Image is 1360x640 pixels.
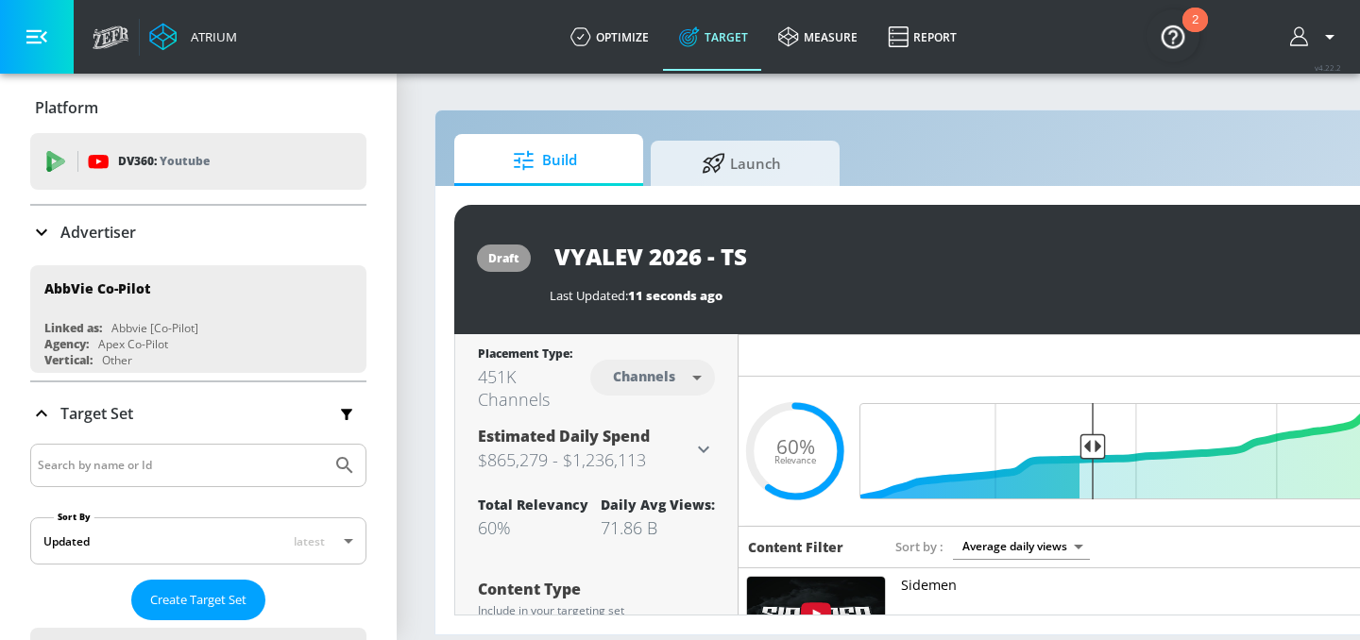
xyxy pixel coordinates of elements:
div: AbbVie Co-PilotLinked as:Abbvie [Co-Pilot]Agency:Apex Co-PilotVertical:Other [30,265,366,373]
span: Sort by [895,538,943,555]
div: Updated [43,533,90,549]
a: Report [873,3,972,71]
p: DV360: [118,151,210,172]
p: Youtube [160,151,210,171]
h3: $865,279 - $1,236,113 [478,446,692,473]
div: Average daily views [953,533,1090,559]
a: Atrium [149,23,237,51]
div: AbbVie Co-Pilot [44,279,150,297]
div: Channels [603,368,685,384]
input: Search by name or Id [38,453,324,478]
span: Build [473,138,617,183]
div: 71.86 B [601,516,715,539]
p: Target Set [60,403,133,424]
a: Target [664,3,763,71]
span: 60% [776,436,815,456]
div: Advertiser [30,206,366,259]
span: Create Target Set [150,589,246,611]
div: Target Set [30,382,366,445]
div: Agency: [44,336,89,352]
div: draft [488,250,519,266]
span: Relevance [774,456,816,465]
div: Platform [30,81,366,134]
a: measure [763,3,873,71]
div: Apex Co-Pilot [98,336,168,352]
div: Placement Type: [478,345,590,365]
span: latest [294,533,325,549]
h6: Content Filter [748,538,843,556]
div: Linked as: [44,320,102,336]
label: Sort By [54,511,94,523]
button: Open Resource Center, 2 new notifications [1147,9,1199,62]
span: v 4.22.2 [1315,62,1341,73]
div: Other [102,352,132,368]
div: Estimated Daily Spend$865,279 - $1,236,113 [478,426,715,473]
div: 2 [1192,20,1198,44]
div: 60% [478,516,588,539]
div: Atrium [183,28,237,45]
p: Advertiser [60,222,136,243]
div: 451K Channels [478,365,590,411]
span: 11 seconds ago [628,287,722,304]
button: Create Target Set [131,580,265,620]
div: Abbvie [Co-Pilot] [111,320,198,336]
div: Daily Avg Views: [601,496,715,514]
p: Platform [35,97,98,118]
div: DV360: Youtube [30,133,366,190]
div: Include in your targeting set [478,605,715,616]
div: Content Type [478,581,715,597]
span: Launch [670,141,813,186]
div: Total Relevancy [478,496,588,514]
div: Vertical: [44,352,93,368]
a: optimize [555,3,664,71]
span: Estimated Daily Spend [478,426,650,446]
